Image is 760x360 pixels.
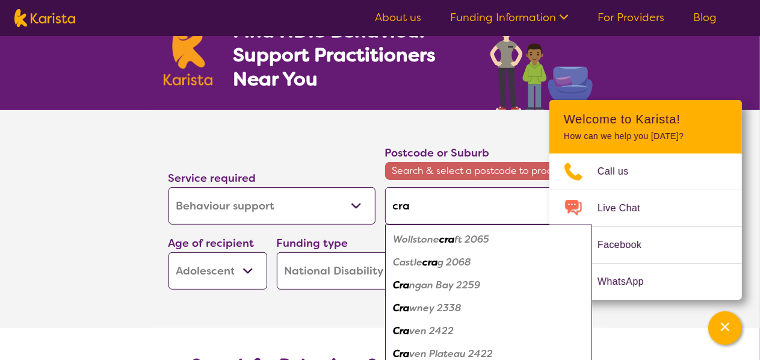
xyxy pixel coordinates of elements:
[708,311,742,345] button: Channel Menu
[564,131,728,141] p: How can we help you [DATE]?
[410,347,493,360] em: ven Plateau 2422
[233,19,466,91] h1: Find NDIS Behaviour Support Practitioners Near You
[394,347,410,360] em: Cra
[455,233,490,246] em: ft 2065
[410,324,454,337] em: ven 2422
[394,302,410,314] em: Cra
[164,20,213,85] img: Karista logo
[391,274,586,297] div: Crangan Bay 2259
[391,297,586,320] div: Crawney 2338
[549,100,742,300] div: Channel Menu
[168,236,255,250] label: Age of recipient
[385,187,592,225] input: Type
[410,279,481,291] em: ngan Bay 2259
[410,302,462,314] em: wney 2338
[693,10,717,25] a: Blog
[598,10,664,25] a: For Providers
[394,279,410,291] em: Cra
[487,5,597,110] img: behaviour-support
[438,256,472,268] em: g 2068
[598,163,643,181] span: Call us
[394,233,440,246] em: Wollstone
[391,320,586,343] div: Craven 2422
[375,10,421,25] a: About us
[277,236,348,250] label: Funding type
[549,154,742,300] ul: Choose channel
[598,236,656,254] span: Facebook
[385,162,592,180] span: Search & select a postcode to proceed
[564,112,728,126] h2: Welcome to Karista!
[394,324,410,337] em: Cra
[168,171,256,185] label: Service required
[391,251,586,274] div: Castlecrag 2068
[385,146,490,160] label: Postcode or Suburb
[450,10,569,25] a: Funding Information
[423,256,438,268] em: cra
[14,9,75,27] img: Karista logo
[394,256,423,268] em: Castle
[391,228,586,251] div: Wollstonecraft 2065
[440,233,455,246] em: cra
[598,273,658,291] span: WhatsApp
[598,199,655,217] span: Live Chat
[549,264,742,300] a: Web link opens in a new tab.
